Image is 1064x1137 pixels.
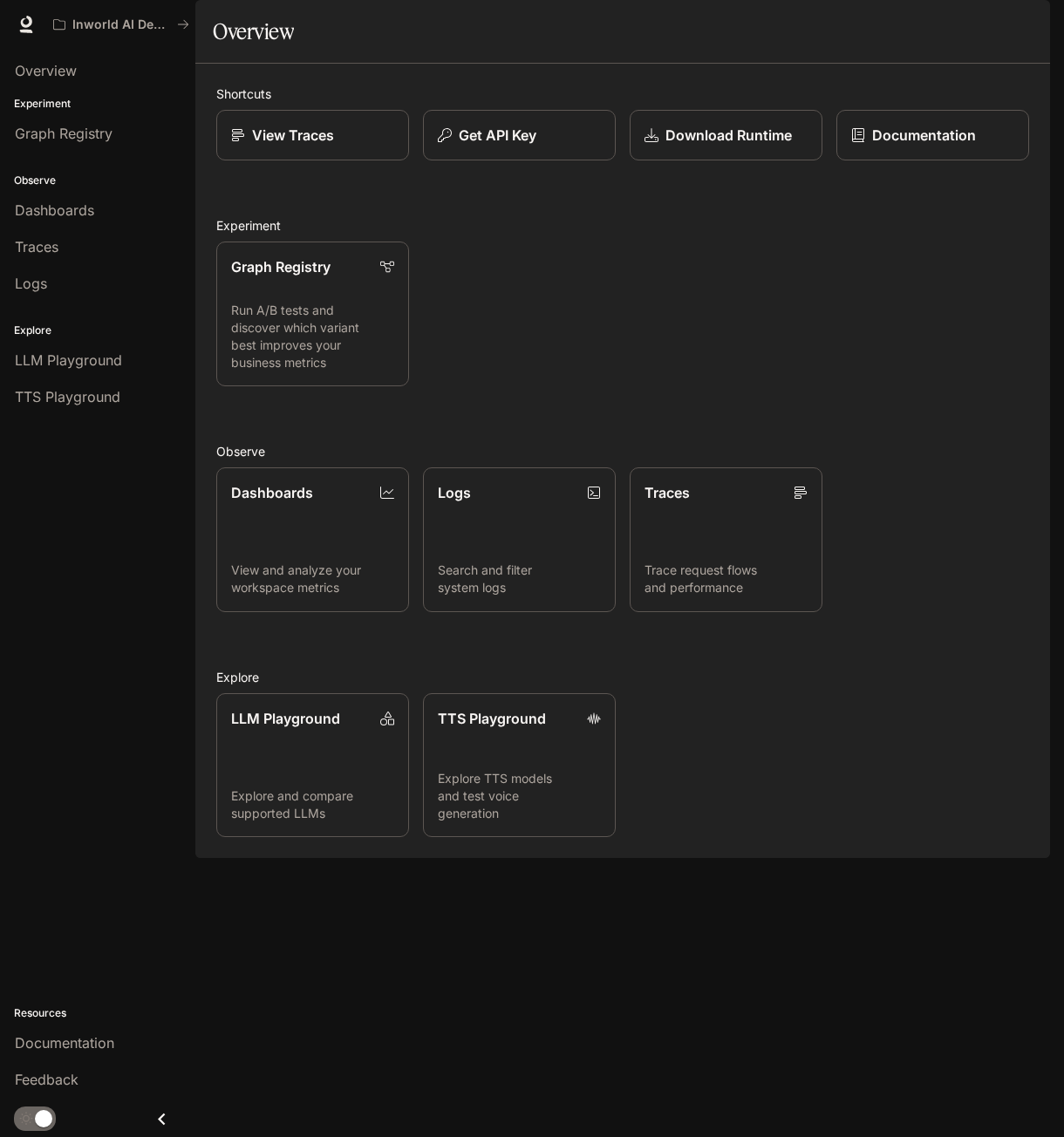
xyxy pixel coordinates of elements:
p: Graph Registry [231,256,331,277]
p: Explore TTS models and test voice generation [438,770,601,822]
p: View Traces [252,125,334,146]
h1: Overview [213,14,294,49]
h2: Shortcuts [216,85,1029,103]
p: Trace request flows and performance [645,562,808,596]
p: Download Runtime [665,125,792,146]
h2: Experiment [216,216,1029,235]
p: TTS Playground [438,708,546,729]
p: Run A/B tests and discover which variant best improves your business metrics [231,302,394,371]
a: Graph RegistryRun A/B tests and discover which variant best improves your business metrics [216,242,409,386]
a: TTS PlaygroundExplore TTS models and test voice generation [423,693,616,838]
p: Documentation [872,125,976,146]
a: DashboardsView and analyze your workspace metrics [216,467,409,612]
button: All workspaces [45,7,197,42]
a: Documentation [836,110,1029,160]
p: Explore and compare supported LLMs [231,787,394,822]
p: Logs [438,482,471,503]
p: Inworld AI Demos [72,17,170,32]
a: TracesTrace request flows and performance [630,467,822,612]
button: Get API Key [423,110,616,160]
p: LLM Playground [231,708,340,729]
p: Search and filter system logs [438,562,601,596]
a: View Traces [216,110,409,160]
p: View and analyze your workspace metrics [231,562,394,596]
h2: Observe [216,442,1029,460]
a: Download Runtime [630,110,822,160]
h2: Explore [216,668,1029,686]
p: Traces [645,482,690,503]
a: LogsSearch and filter system logs [423,467,616,612]
p: Get API Key [459,125,536,146]
p: Dashboards [231,482,313,503]
a: LLM PlaygroundExplore and compare supported LLMs [216,693,409,838]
